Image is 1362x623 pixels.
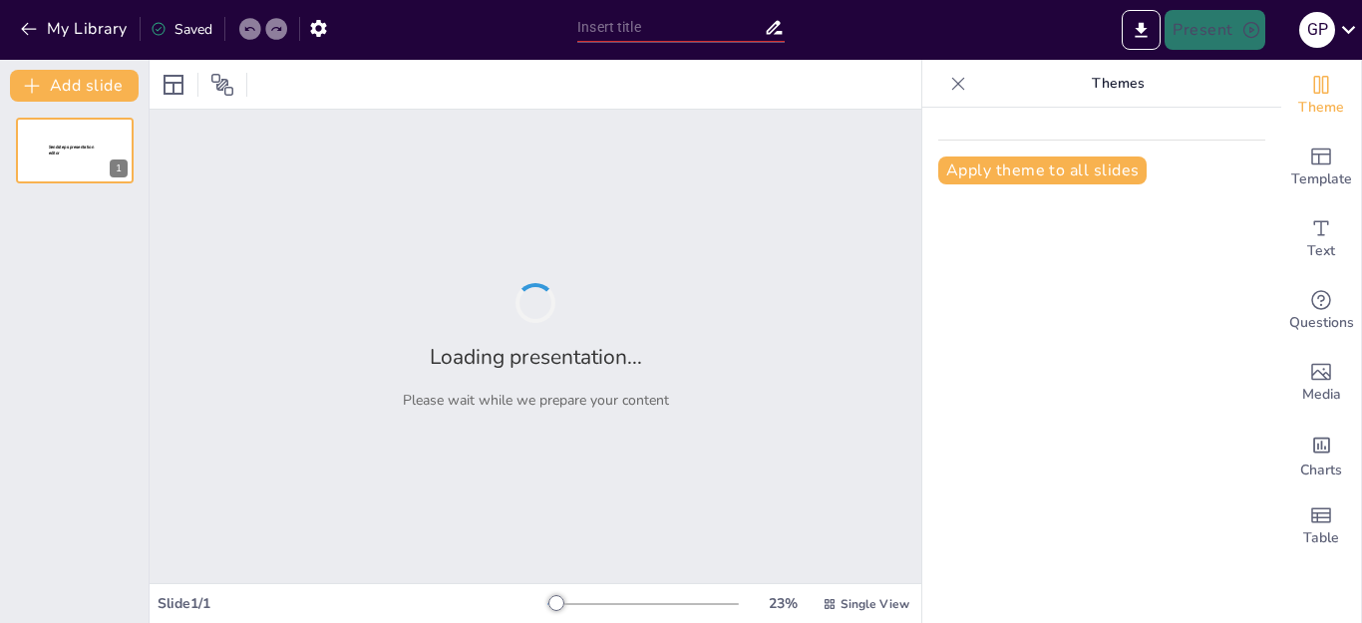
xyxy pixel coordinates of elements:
[577,13,764,42] input: Insert title
[158,69,189,101] div: Layout
[974,60,1261,108] p: Themes
[1281,203,1361,275] div: Add text boxes
[158,594,547,613] div: Slide 1 / 1
[1302,384,1341,406] span: Media
[151,20,212,39] div: Saved
[15,13,136,45] button: My Library
[938,156,1147,184] button: Apply theme to all slides
[1281,60,1361,132] div: Change the overall theme
[759,594,807,613] div: 23 %
[430,343,642,371] h2: Loading presentation...
[1281,132,1361,203] div: Add ready made slides
[110,159,128,177] div: 1
[1298,97,1344,119] span: Theme
[1281,275,1361,347] div: Get real-time input from your audience
[10,70,139,102] button: Add slide
[1289,312,1354,334] span: Questions
[403,391,669,410] p: Please wait while we prepare your content
[1122,10,1161,50] button: Export to PowerPoint
[1165,10,1264,50] button: Present
[841,596,909,612] span: Single View
[1300,460,1342,481] span: Charts
[1307,240,1335,262] span: Text
[1299,12,1335,48] div: G P
[1303,527,1339,549] span: Table
[16,118,134,183] div: 1
[1281,347,1361,419] div: Add images, graphics, shapes or video
[1291,168,1352,190] span: Template
[49,145,94,156] span: Sendsteps presentation editor
[210,73,234,97] span: Position
[1281,419,1361,490] div: Add charts and graphs
[1281,490,1361,562] div: Add a table
[1299,10,1335,50] button: G P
